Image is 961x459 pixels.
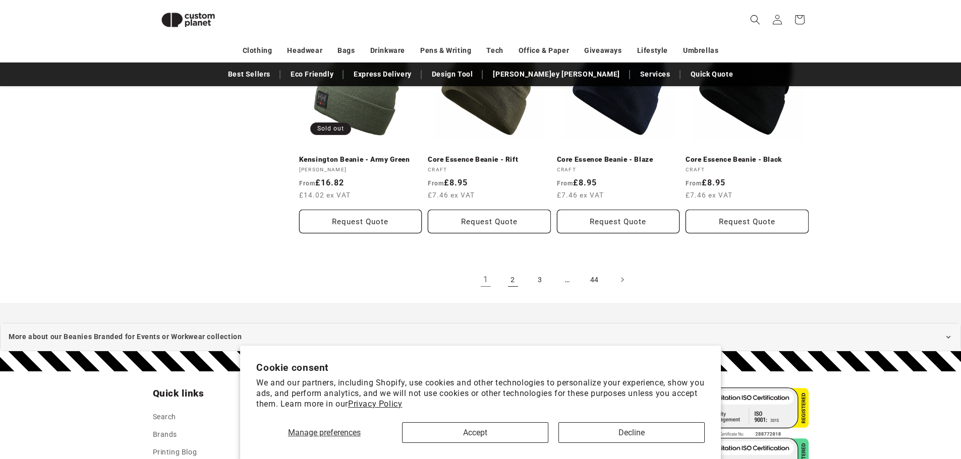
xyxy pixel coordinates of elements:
[519,42,569,59] a: Office & Paper
[686,65,739,83] a: Quick Quote
[153,411,177,426] a: Search
[486,42,503,59] a: Tech
[686,155,809,164] a: Core Essence Beanie - Black
[744,9,766,31] summary: Search
[153,387,312,400] h2: Quick links
[558,422,705,443] button: Decline
[153,4,223,36] img: Custom Planet
[9,331,242,343] span: More about our Beanies Branded for Events or Workwear collection
[299,210,422,233] button: Request Quote
[700,387,809,438] img: ISO 9001 Certified
[584,42,621,59] a: Giveaways
[370,42,405,59] a: Drinkware
[502,269,524,291] a: Page 2
[402,422,548,443] button: Accept
[428,155,551,164] a: Core Essence Beanie - Rift
[475,269,497,291] a: Page 1
[420,42,471,59] a: Pens & Writing
[288,428,361,437] span: Manage preferences
[427,65,478,83] a: Design Tool
[256,362,705,373] h2: Cookie consent
[223,65,275,83] a: Best Sellers
[243,42,272,59] a: Clothing
[637,42,668,59] a: Lifestyle
[428,210,551,233] button: Request Quote
[557,155,680,164] a: Core Essence Beanie - Blaze
[256,378,705,409] p: We and our partners, including Shopify, use cookies and other technologies to personalize your ex...
[299,155,422,164] a: Kensington Beanie - Army Green
[556,269,579,291] span: …
[611,269,633,291] a: Next page
[153,426,178,443] a: Brands
[286,65,338,83] a: Eco Friendly
[793,350,961,459] iframe: Chat Widget
[683,42,718,59] a: Umbrellas
[557,210,680,233] button: Request Quote
[686,210,809,233] button: Request Quote
[488,65,625,83] a: [PERSON_NAME]ey [PERSON_NAME]
[584,269,606,291] a: Page 44
[299,269,809,291] nav: Pagination
[348,399,402,409] a: Privacy Policy
[349,65,417,83] a: Express Delivery
[287,42,322,59] a: Headwear
[256,422,392,443] button: Manage preferences
[635,65,675,83] a: Services
[529,269,551,291] a: Page 3
[337,42,355,59] a: Bags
